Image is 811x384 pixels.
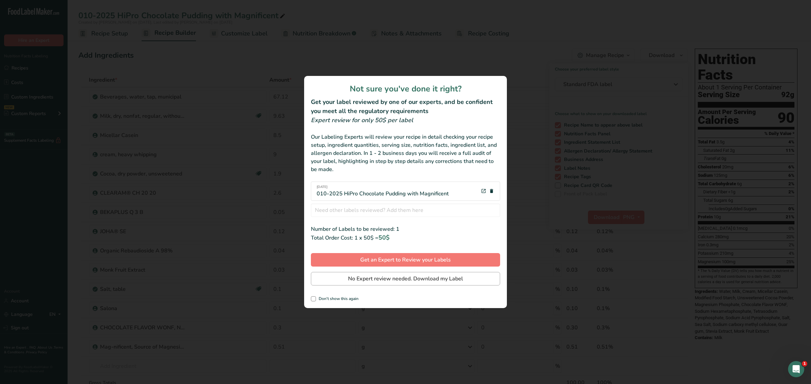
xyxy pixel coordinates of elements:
span: Don't show this again [316,296,359,301]
iframe: Intercom live chat [788,361,804,377]
span: 50$ [378,234,390,242]
button: Get an Expert to Review your Labels [311,253,500,267]
div: Total Order Cost: 1 x 50$ = [311,233,500,242]
div: Our Labeling Experts will review your recipe in detail checking your recipe setup, ingredient qua... [311,133,500,173]
input: Need other labels reviewed? Add them here [311,203,500,217]
h2: Get your label reviewed by one of our experts, and be confident you meet all the regulatory requi... [311,98,500,116]
span: 1 [802,361,807,366]
div: Expert review for only 50$ per label [311,116,500,125]
span: Get an Expert to Review your Labels [360,256,451,264]
span: [DATE] [317,185,449,190]
span: No Expert review needed. Download my Label [348,275,463,283]
div: 010-2025 HiPro Chocolate Pudding with Magnificent [317,185,449,198]
button: No Expert review needed. Download my Label [311,272,500,285]
h1: Not sure you've done it right? [311,83,500,95]
div: Number of Labels to be reviewed: 1 [311,225,500,233]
